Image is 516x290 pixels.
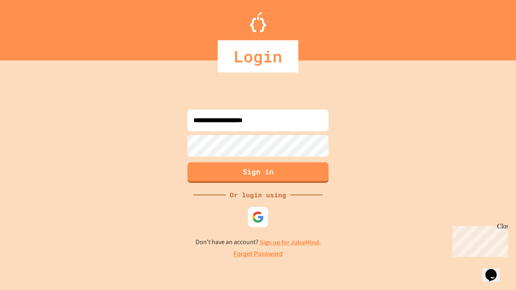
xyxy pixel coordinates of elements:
img: google-icon.svg [252,211,264,223]
iframe: chat widget [449,223,508,257]
div: Chat with us now!Close [3,3,56,51]
img: Logo.svg [250,12,266,32]
div: Or login using [226,190,290,200]
iframe: chat widget [482,258,508,282]
div: Login [218,40,298,72]
button: Sign in [187,162,329,183]
a: Forgot Password [233,249,283,259]
a: Sign up for JuiceMind. [260,238,321,246]
p: Don't have an account? [196,237,321,247]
